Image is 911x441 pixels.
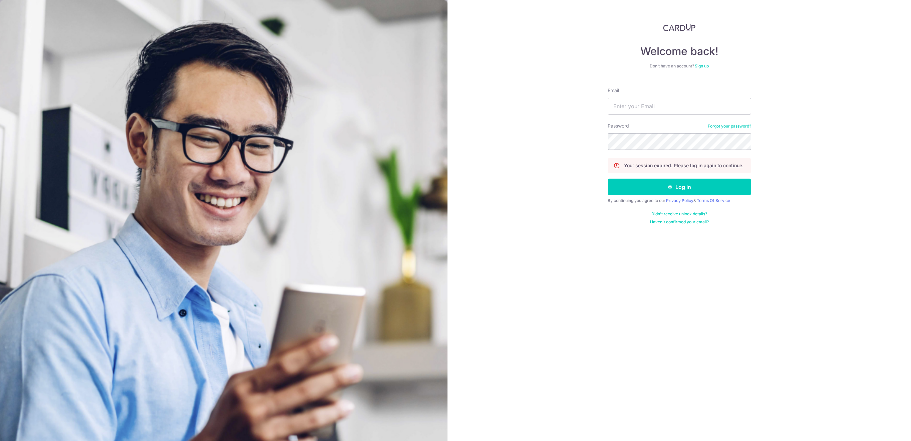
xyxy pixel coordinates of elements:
a: Privacy Policy [666,198,693,203]
a: Sign up [695,63,709,68]
p: Your session expired. Please log in again to continue. [624,162,743,169]
input: Enter your Email [608,98,751,115]
a: Terms Of Service [697,198,730,203]
a: Forgot your password? [708,124,751,129]
a: Didn't receive unlock details? [651,211,707,217]
div: By continuing you agree to our & [608,198,751,203]
label: Email [608,87,619,94]
h4: Welcome back! [608,45,751,58]
a: Haven't confirmed your email? [650,219,709,225]
button: Log in [608,179,751,195]
img: CardUp Logo [663,23,696,31]
div: Don’t have an account? [608,63,751,69]
label: Password [608,123,629,129]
